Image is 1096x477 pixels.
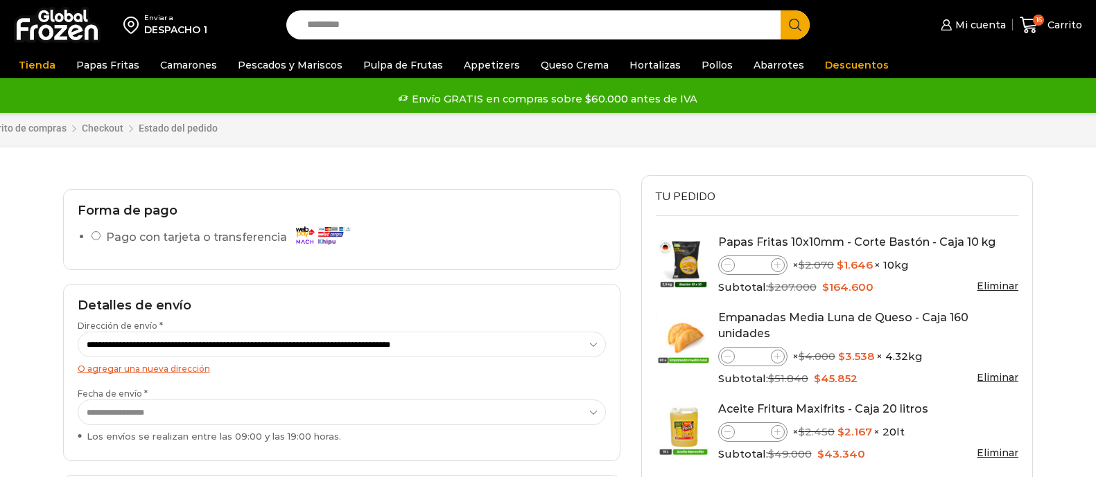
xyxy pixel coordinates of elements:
button: Search button [781,10,810,39]
label: Fecha de envío * [78,388,606,443]
select: Dirección de envío * [78,332,606,357]
bdi: 164.600 [822,280,873,294]
div: Subtotal: [718,447,1019,462]
a: Eliminar [977,280,1018,292]
label: Pago con tarjeta o transferencia [106,226,358,250]
a: Eliminar [977,447,1018,459]
div: Subtotal: [718,371,1019,386]
label: Dirección de envío * [78,320,606,357]
a: Aceite Fritura Maxifrits - Caja 20 litros [718,402,928,415]
select: Fecha de envío * Los envíos se realizan entre las 09:00 y las 19:00 horas. [78,399,606,425]
span: $ [799,350,805,363]
a: O agregar una nueva dirección [78,363,210,374]
span: $ [799,425,805,438]
span: Carrito [1044,18,1082,32]
span: Mi cuenta [952,18,1006,32]
span: $ [768,447,774,460]
bdi: 207.000 [768,280,817,294]
span: $ [822,280,829,294]
span: Tu pedido [656,189,715,204]
a: Camarones [153,52,224,78]
div: DESPACHO 1 [144,23,207,37]
a: 16 Carrito [1020,9,1082,42]
a: Abarrotes [747,52,811,78]
bdi: 51.840 [768,372,808,385]
h2: Detalles de envío [78,298,606,314]
span: $ [838,350,845,363]
h2: Forma de pago [78,204,606,219]
div: Subtotal: [718,280,1019,295]
a: Descuentos [818,52,896,78]
bdi: 2.450 [799,425,835,438]
a: Papas Fritas 10x10mm - Corte Bastón - Caja 10 kg [718,235,995,249]
img: address-field-icon.svg [123,13,144,37]
a: Tienda [12,52,62,78]
bdi: 2.167 [837,425,872,438]
div: Enviar a [144,13,207,23]
span: $ [768,280,774,294]
a: Eliminar [977,371,1018,384]
a: Pulpa de Frutas [356,52,450,78]
bdi: 49.000 [768,447,812,460]
div: × × 10kg [718,255,1019,275]
span: $ [837,425,844,438]
a: Appetizers [457,52,527,78]
span: $ [814,372,821,385]
bdi: 3.538 [838,350,875,363]
span: $ [817,447,824,460]
a: Queso Crema [534,52,616,78]
input: Product quantity [735,424,771,440]
bdi: 45.852 [814,372,858,385]
a: Empanadas Media Luna de Queso - Caja 160 unidades [718,311,968,340]
a: Pollos [695,52,740,78]
bdi: 4.000 [799,350,835,363]
img: Pago con tarjeta o transferencia [291,223,354,247]
a: Mi cuenta [937,11,1005,39]
a: Papas Fritas [69,52,146,78]
bdi: 2.070 [799,258,834,271]
a: Hortalizas [623,52,688,78]
bdi: 43.340 [817,447,865,460]
span: $ [837,258,844,271]
input: Product quantity [735,257,771,273]
bdi: 1.646 [837,258,873,271]
input: Product quantity [735,348,771,365]
div: × × 4.32kg [718,347,1019,366]
div: × × 20lt [718,422,1019,442]
span: $ [799,258,805,271]
span: $ [768,372,774,385]
div: Los envíos se realizan entre las 09:00 y las 19:00 horas. [78,430,606,443]
a: Pescados y Mariscos [231,52,349,78]
span: 16 [1033,15,1044,26]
